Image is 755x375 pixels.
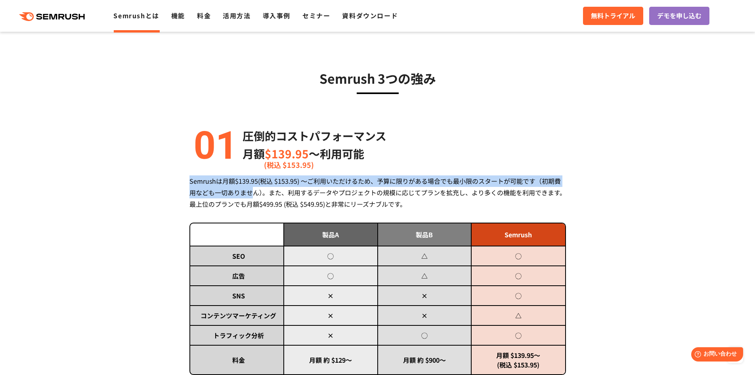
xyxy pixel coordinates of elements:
span: デモを申し込む [657,11,701,21]
td: 月額 $139.95～ (税込 $153.95) [471,345,565,374]
a: セミナー [302,11,330,20]
td: トラフィック分析 [190,325,284,345]
p: 月額 〜利用可能 [243,145,386,163]
td: ◯ [471,286,565,306]
td: △ [378,266,472,286]
a: 機能 [171,11,185,20]
td: 製品A [284,223,378,246]
p: 圧倒的コストパフォーマンス [243,127,386,145]
a: 料金 [197,11,211,20]
td: ◯ [284,266,378,286]
td: ◯ [378,325,472,345]
td: 月額 約 $900～ [378,345,472,374]
td: × [284,286,378,306]
a: 導入事例 [263,11,291,20]
td: SEO [190,246,284,266]
td: × [284,325,378,345]
a: Semrushとは [113,11,159,20]
div: Semrushは月額$139.95(税込 $153.95) ～ご利用いただけるため、予算に限りがある場合でも最小限のスタートが可能です（初期費用なども一切ありません）。また、利用するデータやプロ... [189,175,566,210]
td: 製品B [378,223,472,246]
img: alt [189,127,237,163]
td: ◯ [471,325,565,345]
td: 広告 [190,266,284,286]
td: ◯ [471,266,565,286]
td: ◯ [471,246,565,266]
span: $139.95 [265,146,309,162]
a: 活用方法 [223,11,250,20]
td: 月額 約 $129～ [284,345,378,374]
a: 無料トライアル [583,7,643,25]
a: デモを申し込む [649,7,709,25]
td: △ [378,246,472,266]
td: 料金 [190,345,284,374]
td: ◯ [284,246,378,266]
td: △ [471,306,565,325]
span: (税込 $153.95) [264,156,314,174]
td: コンテンツマーケティング [190,306,284,325]
td: × [378,306,472,325]
td: SNS [190,286,284,306]
td: × [378,286,472,306]
td: × [284,306,378,325]
a: 資料ダウンロード [342,11,398,20]
span: 無料トライアル [591,11,635,21]
td: Semrush [471,223,565,246]
h3: Semrush 3つの強み [189,68,566,88]
iframe: Help widget launcher [684,344,746,366]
